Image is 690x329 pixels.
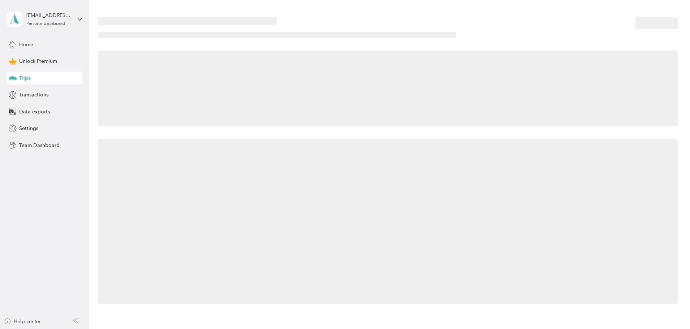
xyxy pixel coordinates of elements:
[19,57,57,65] span: Unlock Premium
[19,74,30,82] span: Trips
[4,318,41,325] button: Help center
[26,12,72,19] div: [EMAIL_ADDRESS][DOMAIN_NAME]
[19,125,38,132] span: Settings
[19,41,33,48] span: Home
[19,142,60,149] span: Team Dashboard
[650,289,690,329] iframe: Everlance-gr Chat Button Frame
[19,91,48,99] span: Transactions
[19,108,50,116] span: Data exports
[26,22,65,26] div: Personal dashboard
